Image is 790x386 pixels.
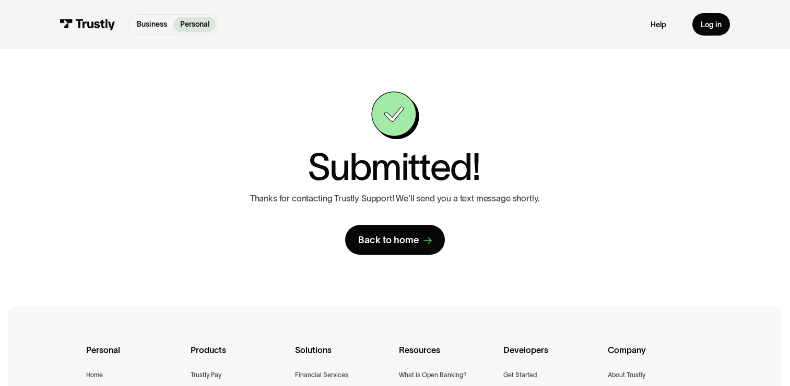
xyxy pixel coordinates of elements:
[651,20,666,30] a: Help
[692,13,730,36] a: Log in
[399,370,467,381] a: What is Open Banking?
[131,17,173,32] a: Business
[191,370,221,381] a: Trustly Pay
[503,343,599,370] div: Developers
[137,19,167,30] p: Business
[191,343,287,370] div: Products
[503,370,537,381] a: Get Started
[180,19,209,30] p: Personal
[358,234,419,246] div: Back to home
[173,17,215,32] a: Personal
[86,370,103,381] a: Home
[608,370,645,381] a: About Trustly
[701,20,722,30] div: Log in
[86,343,182,370] div: Personal
[399,343,495,370] div: Resources
[295,343,391,370] div: Solutions
[250,194,540,204] p: Thanks for contacting Trustly Support! We'll send you a text message shortly.
[295,370,348,381] a: Financial Services
[60,19,115,30] img: Trustly Logo
[608,343,704,370] div: Company
[345,225,444,254] a: Back to home
[308,148,480,185] h1: Submitted!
